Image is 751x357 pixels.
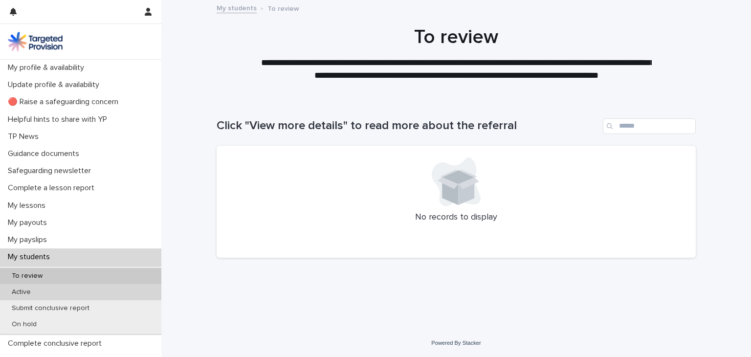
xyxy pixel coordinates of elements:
p: Active [4,288,39,296]
p: 🔴 Raise a safeguarding concern [4,97,126,107]
p: Safeguarding newsletter [4,166,99,176]
p: My students [4,252,58,262]
a: My students [217,2,257,13]
h1: To review [217,25,696,49]
p: Update profile & availability [4,80,107,89]
p: On hold [4,320,44,329]
p: To review [4,272,50,280]
p: TP News [4,132,46,141]
p: Submit conclusive report [4,304,97,312]
p: My payouts [4,218,55,227]
p: Complete conclusive report [4,339,110,348]
p: My profile & availability [4,63,92,72]
img: M5nRWzHhSzIhMunXDL62 [8,32,63,51]
p: My lessons [4,201,53,210]
p: Complete a lesson report [4,183,102,193]
input: Search [603,118,696,134]
p: No records to display [228,212,684,223]
a: Powered By Stacker [431,340,481,346]
p: My payslips [4,235,55,245]
p: To review [267,2,299,13]
p: Helpful hints to share with YP [4,115,115,124]
p: Guidance documents [4,149,87,158]
h1: Click "View more details" to read more about the referral [217,119,599,133]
